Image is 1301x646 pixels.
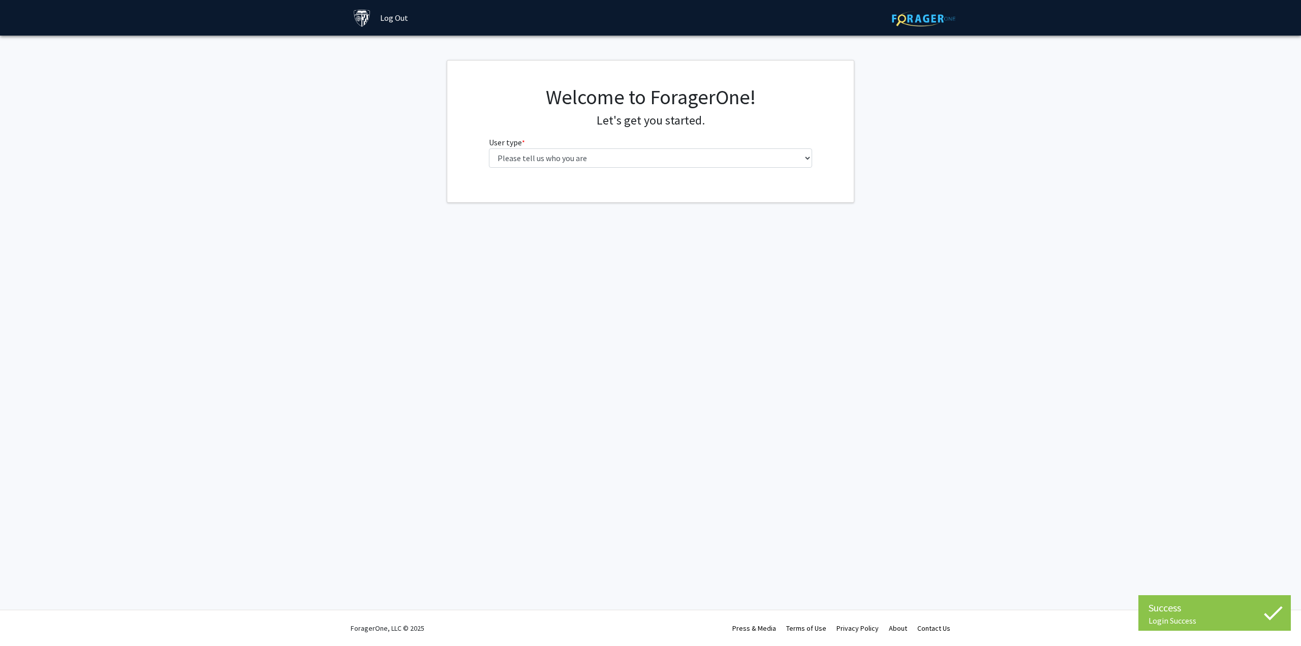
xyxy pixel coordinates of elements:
[489,136,525,148] label: User type
[351,610,424,646] div: ForagerOne, LLC © 2025
[889,624,907,633] a: About
[353,9,371,27] img: Johns Hopkins University Logo
[786,624,826,633] a: Terms of Use
[732,624,776,633] a: Press & Media
[892,11,955,26] img: ForagerOne Logo
[489,85,813,109] h1: Welcome to ForagerOne!
[489,113,813,128] h4: Let's get you started.
[1149,600,1281,616] div: Success
[1149,616,1281,626] div: Login Success
[837,624,879,633] a: Privacy Policy
[917,624,950,633] a: Contact Us
[8,600,43,638] iframe: Chat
